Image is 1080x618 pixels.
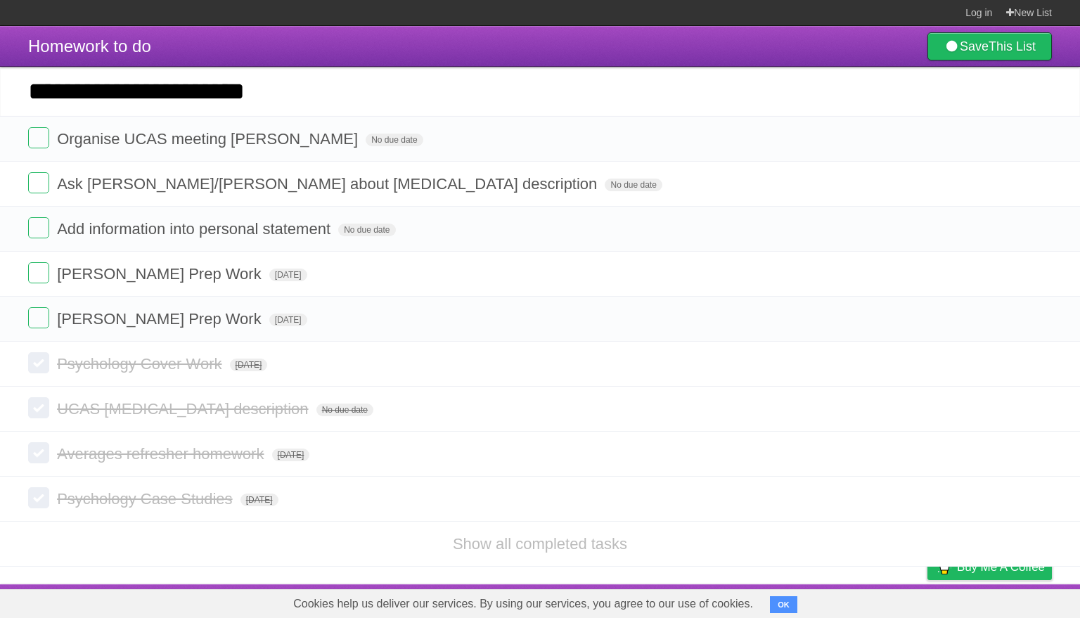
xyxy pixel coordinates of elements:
span: [DATE] [240,494,278,506]
span: No due date [605,179,662,191]
label: Done [28,307,49,328]
button: OK [770,596,797,613]
label: Done [28,487,49,508]
a: Privacy [909,588,946,614]
img: Buy me a coffee [934,555,953,579]
b: This List [989,39,1036,53]
span: Psychology Case Studies [57,490,236,508]
span: No due date [316,404,373,416]
span: Psychology Cover Work [57,355,225,373]
span: Homework to do [28,37,151,56]
span: [DATE] [230,359,268,371]
label: Done [28,442,49,463]
label: Done [28,352,49,373]
label: Done [28,217,49,238]
a: Show all completed tasks [453,535,627,553]
span: Organise UCAS meeting [PERSON_NAME] [57,130,361,148]
span: Cookies help us deliver our services. By using our services, you agree to our use of cookies. [279,590,767,618]
label: Done [28,262,49,283]
a: Buy me a coffee [927,554,1052,580]
span: [PERSON_NAME] Prep Work [57,310,265,328]
a: About [740,588,770,614]
span: [DATE] [269,269,307,281]
span: No due date [366,134,423,146]
label: Done [28,127,49,148]
label: Done [28,397,49,418]
span: Add information into personal statement [57,220,334,238]
span: No due date [338,224,395,236]
span: Buy me a coffee [957,555,1045,579]
span: Ask [PERSON_NAME]/[PERSON_NAME] about [MEDICAL_DATA] description [57,175,600,193]
label: Done [28,172,49,193]
span: Averages refresher homework [57,445,267,463]
span: [DATE] [269,314,307,326]
span: UCAS [MEDICAL_DATA] description [57,400,311,418]
a: Suggest a feature [963,588,1052,614]
a: Terms [861,588,892,614]
a: Developers [787,588,844,614]
span: [DATE] [272,449,310,461]
a: SaveThis List [927,32,1052,60]
span: [PERSON_NAME] Prep Work [57,265,265,283]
